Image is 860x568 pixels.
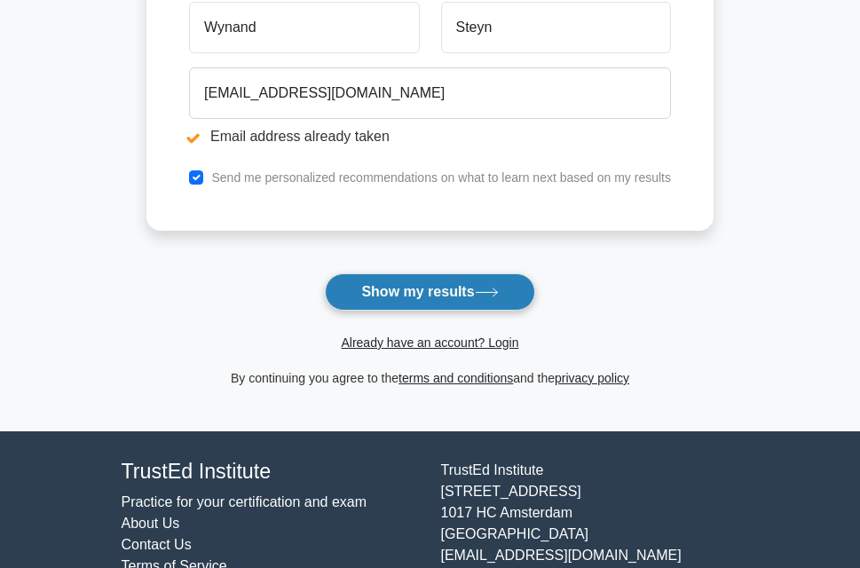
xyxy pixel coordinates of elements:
h4: TrustEd Institute [122,460,420,485]
label: Send me personalized recommendations on what to learn next based on my results [211,170,671,185]
input: Email [189,67,671,119]
div: By continuing you agree to the and the [136,367,724,389]
a: Practice for your certification and exam [122,494,367,509]
a: privacy policy [555,371,629,385]
a: Already have an account? Login [341,335,518,350]
li: Email address already taken [189,126,671,147]
input: First name [189,2,419,53]
a: terms and conditions [398,371,513,385]
button: Show my results [325,273,534,311]
input: Last name [441,2,671,53]
a: Contact Us [122,537,192,552]
a: About Us [122,516,180,531]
